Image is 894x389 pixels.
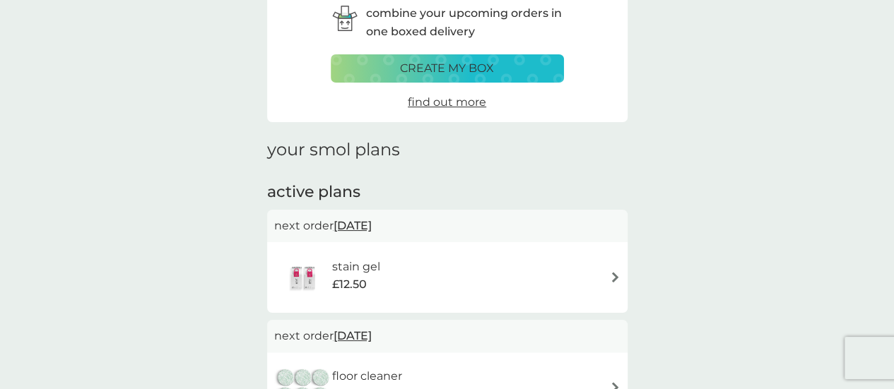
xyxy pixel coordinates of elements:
[267,140,628,160] h1: your smol plans
[274,253,332,302] img: stain gel
[366,4,564,40] p: combine your upcoming orders in one boxed delivery
[332,367,402,385] h6: floor cleaner
[274,327,620,345] p: next order
[332,275,367,294] span: £12.50
[334,322,372,349] span: [DATE]
[400,59,494,78] p: create my box
[331,54,564,83] button: create my box
[408,93,486,112] a: find out more
[267,181,628,203] h2: active plans
[334,212,372,239] span: [DATE]
[332,258,380,276] h6: stain gel
[274,217,620,235] p: next order
[610,272,620,282] img: arrow right
[408,95,486,109] span: find out more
